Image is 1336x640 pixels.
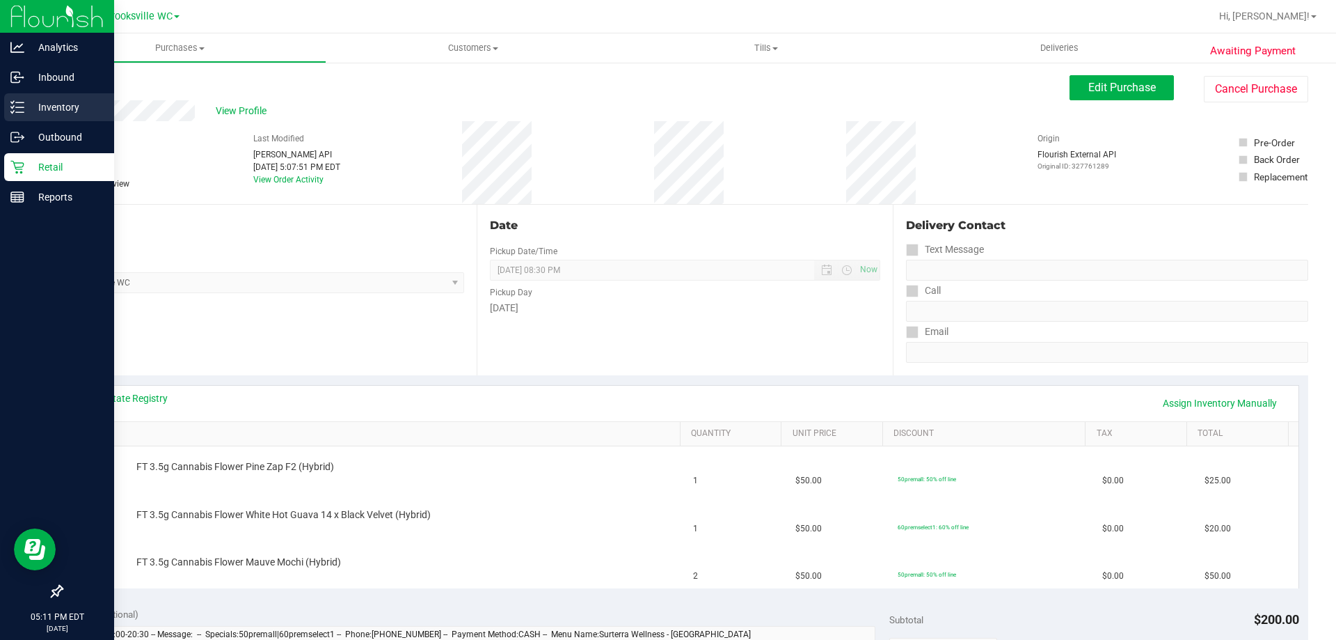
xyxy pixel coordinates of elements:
[6,623,108,634] p: [DATE]
[906,240,984,260] label: Text Message
[898,571,956,578] span: 50premall: 50% off line
[10,160,24,174] inline-svg: Retail
[105,10,173,22] span: Brooksville WC
[1204,76,1308,102] button: Cancel Purchase
[691,428,776,439] a: Quantity
[893,428,1080,439] a: Discount
[34,42,326,54] span: Purchases
[10,190,24,204] inline-svg: Reports
[1088,81,1156,94] span: Edit Purchase
[898,524,969,531] span: 60premselect1: 60% off line
[795,522,822,536] span: $50.00
[693,474,698,487] span: 1
[24,159,108,175] p: Retail
[253,161,340,173] div: [DATE] 5:07:51 PM EDT
[1219,10,1310,22] span: Hi, [PERSON_NAME]!
[1021,42,1097,54] span: Deliveries
[1204,474,1231,487] span: $25.00
[490,286,532,299] label: Pickup Day
[253,175,324,185] a: View Order Activity
[1102,522,1124,536] span: $0.00
[1102,474,1124,487] span: $0.00
[906,260,1308,281] input: Format: (999) 999-9999
[10,130,24,144] inline-svg: Outbound
[253,148,340,161] div: [PERSON_NAME] API
[6,611,108,623] p: 05:11 PM EDT
[1198,428,1282,439] a: Total
[490,301,880,315] div: [DATE]
[1037,161,1116,171] p: Original ID: 327761289
[10,100,24,114] inline-svg: Inventory
[216,104,271,118] span: View Profile
[795,474,822,487] span: $50.00
[906,217,1308,234] div: Delivery Contact
[82,428,674,439] a: SKU
[1097,428,1182,439] a: Tax
[24,189,108,205] p: Reports
[906,301,1308,322] input: Format: (999) 999-9999
[906,322,948,342] label: Email
[1037,148,1116,171] div: Flourish External API
[795,570,822,583] span: $50.00
[898,476,956,483] span: 50premall: 50% off line
[84,391,168,405] a: View State Registry
[619,33,912,63] a: Tills
[1210,43,1296,59] span: Awaiting Payment
[1254,136,1295,150] div: Pre-Order
[10,70,24,84] inline-svg: Inbound
[1102,570,1124,583] span: $0.00
[14,529,56,570] iframe: Resource center
[136,556,341,569] span: FT 3.5g Cannabis Flower Mauve Mochi (Hybrid)
[1254,612,1299,627] span: $200.00
[1254,153,1300,166] div: Back Order
[24,99,108,116] p: Inventory
[1254,170,1307,184] div: Replacement
[1154,391,1286,415] a: Assign Inventory Manually
[136,460,334,474] span: FT 3.5g Cannabis Flower Pine Zap F2 (Hybrid)
[24,39,108,56] p: Analytics
[913,33,1206,63] a: Deliveries
[24,129,108,146] p: Outbound
[1069,75,1174,100] button: Edit Purchase
[693,570,698,583] span: 2
[10,40,24,54] inline-svg: Analytics
[61,217,464,234] div: Location
[326,42,619,54] span: Customers
[1204,570,1231,583] span: $50.00
[693,522,698,536] span: 1
[253,132,304,145] label: Last Modified
[136,508,431,522] span: FT 3.5g Cannabis Flower White Hot Guava 14 x Black Velvet (Hybrid)
[490,245,557,258] label: Pickup Date/Time
[326,33,619,63] a: Customers
[906,281,941,301] label: Call
[33,33,326,63] a: Purchases
[24,69,108,86] p: Inbound
[620,42,912,54] span: Tills
[1204,522,1231,536] span: $20.00
[793,428,877,439] a: Unit Price
[1037,132,1060,145] label: Origin
[490,217,880,234] div: Date
[889,614,923,625] span: Subtotal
